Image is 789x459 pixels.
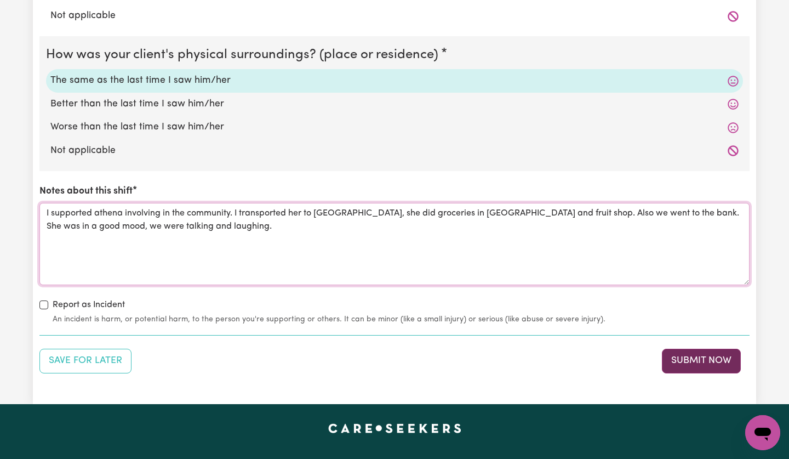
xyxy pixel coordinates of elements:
[39,349,131,373] button: Save your job report
[50,97,739,111] label: Better than the last time I saw him/her
[46,45,443,65] legend: How was your client's physical surroundings? (place or residence)
[745,415,780,450] iframe: Button to launch messaging window
[39,184,133,199] label: Notes about this shift
[328,424,461,433] a: Careseekers home page
[50,120,739,134] label: Worse than the last time I saw him/her
[53,314,750,325] small: An incident is harm, or potential harm, to the person you're supporting or others. It can be mino...
[662,349,741,373] button: Submit your job report
[50,144,739,158] label: Not applicable
[50,9,739,23] label: Not applicable
[39,203,750,285] textarea: I supported athena involving in the community. I transported her to [GEOGRAPHIC_DATA], she did gr...
[53,298,125,311] label: Report as Incident
[50,73,739,88] label: The same as the last time I saw him/her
